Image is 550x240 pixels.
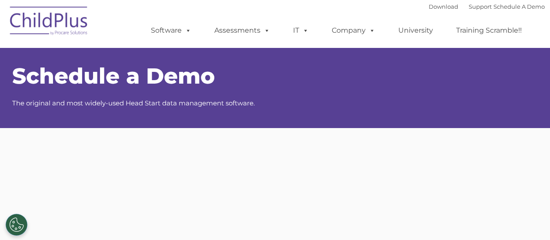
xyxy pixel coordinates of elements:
img: ChildPlus by Procare Solutions [6,0,93,44]
a: University [390,22,442,39]
span: The original and most widely-used Head Start data management software. [12,99,255,107]
a: Assessments [206,22,279,39]
font: | [429,3,545,10]
a: Training Scramble!! [447,22,530,39]
button: Cookies Settings [6,214,27,236]
a: Software [142,22,200,39]
a: Support [469,3,492,10]
a: IT [284,22,317,39]
a: Company [323,22,384,39]
iframe: Form 0 [12,128,538,193]
span: Schedule a Demo [12,63,215,89]
a: Schedule A Demo [493,3,545,10]
a: Download [429,3,458,10]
